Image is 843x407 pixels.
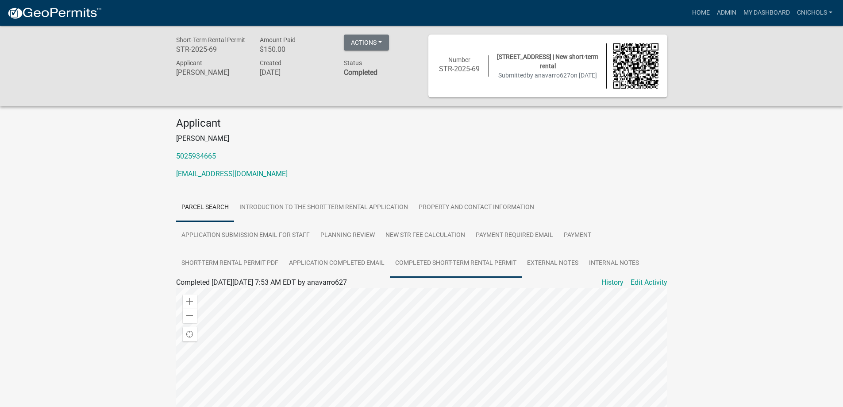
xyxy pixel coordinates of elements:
[260,68,331,77] h6: [DATE]
[176,68,247,77] h6: [PERSON_NAME]
[176,249,284,278] a: Short-Term Rental Permit PDF
[234,194,413,222] a: Introduction to the Short-Term Rental Application
[631,277,667,288] a: Edit Activity
[498,72,597,79] span: Submitted on [DATE]
[183,327,197,341] div: Find my location
[183,309,197,323] div: Zoom out
[176,133,667,144] p: [PERSON_NAME]
[740,4,793,21] a: My Dashboard
[689,4,713,21] a: Home
[176,278,347,287] span: Completed [DATE][DATE] 7:53 AM EDT by anavarro627
[713,4,740,21] a: Admin
[176,221,315,250] a: Application Submission Email for Staff
[176,117,667,130] h4: Applicant
[601,277,624,288] a: History
[470,221,558,250] a: Payment Required Email
[497,53,598,70] span: [STREET_ADDRESS] | New short-term rental
[315,221,380,250] a: Planning Review
[183,295,197,309] div: Zoom in
[284,249,390,278] a: Application Completed Email
[344,59,362,66] span: Status
[527,72,570,79] span: by anavarro627
[558,221,597,250] a: Payment
[176,170,288,178] a: [EMAIL_ADDRESS][DOMAIN_NAME]
[380,221,470,250] a: New STR Fee Calculation
[344,35,389,50] button: Actions
[613,43,658,89] img: QR code
[413,194,539,222] a: Property and Contact Information
[176,152,216,160] a: 5025934665
[260,45,331,54] h6: $150.00
[584,249,644,278] a: Internal Notes
[437,65,482,73] h6: STR-2025-69
[176,59,202,66] span: Applicant
[176,36,245,43] span: Short-Term Rental Permit
[793,4,836,21] a: cnichols
[522,249,584,278] a: External Notes
[390,249,522,278] a: Completed Short-Term Rental Permit
[176,194,234,222] a: Parcel search
[344,68,377,77] strong: Completed
[260,36,296,43] span: Amount Paid
[448,56,470,63] span: Number
[260,59,281,66] span: Created
[176,45,247,54] h6: STR-2025-69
